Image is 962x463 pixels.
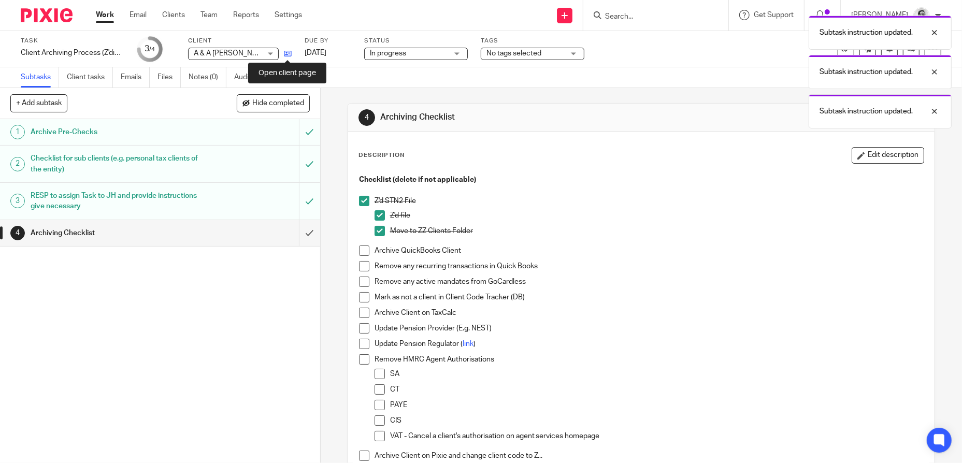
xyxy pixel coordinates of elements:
div: 4 [358,109,375,126]
p: Archive QuickBooks Client [375,245,924,256]
label: Status [364,37,468,45]
label: Task [21,37,124,45]
span: [DATE] [305,49,326,56]
a: Files [157,67,181,88]
p: Remove any active mandates from GoCardless [375,277,924,287]
p: Z'd STN2 File [375,196,924,206]
h1: Archive Pre-Checks [31,124,203,140]
a: Client tasks [67,67,113,88]
div: Client Archiving Process (Z'ding) [21,48,124,58]
p: Remove any recurring transactions in Quick Books [375,261,924,271]
div: 3 [10,194,25,208]
img: Jack_2025.jpg [913,7,930,24]
p: Update Pension Provider (E.g. NEST) [375,323,924,334]
img: Pixie [21,8,73,22]
p: Subtask instruction updated. [820,67,913,77]
label: Due by [305,37,351,45]
p: Subtask instruction updated. [820,106,913,117]
a: Reports [233,10,259,20]
strong: Checklist (delete if not applicable) [359,176,476,183]
p: VAT - Cancel a client's authorisation on agent services homepage [390,431,924,441]
a: Audit logs [234,67,274,88]
small: /4 [149,47,155,52]
a: Emails [121,67,150,88]
p: Z'd file [390,210,924,221]
div: 1 [10,125,25,139]
h1: Archiving Checklist [380,112,663,123]
a: Clients [162,10,185,20]
div: 3 [145,43,155,55]
span: In progress [370,50,406,57]
div: Client Archiving Process (Z&#39;ding) [21,48,124,58]
a: Subtasks [21,67,59,88]
a: Work [96,10,114,20]
p: Subtask instruction updated. [820,27,913,38]
p: Mark as not a client in Client Code Tracker (DB) [375,292,924,302]
p: CT [390,384,924,395]
p: Update Pension Regulator ( ) [375,339,924,349]
h1: Checklist for sub clients (e.g. personal tax clients of the entity) [31,151,203,177]
p: Move to ZZ Clients Folder [390,226,924,236]
h1: Archiving Checklist [31,225,203,241]
p: PAYE [390,400,924,410]
button: Hide completed [237,94,310,112]
p: Remove HMRC Agent Authorisations [375,354,924,365]
p: CIS [390,415,924,426]
span: A & A [PERSON_NAME] [194,50,269,57]
a: Settings [275,10,302,20]
button: + Add subtask [10,94,67,112]
p: Archive Client on TaxCalc [375,308,924,318]
button: Edit description [852,147,924,164]
a: Email [130,10,147,20]
span: Hide completed [252,99,304,108]
p: Description [358,151,405,160]
a: Notes (0) [189,67,226,88]
h1: RESP to assign Task to JH and provide instructions give necessary [31,188,203,214]
div: 2 [10,157,25,171]
label: Client [188,37,292,45]
a: Team [200,10,218,20]
a: link [463,340,473,348]
p: Archive Client on Pixie and change client code to Z... [375,451,924,461]
p: SA [390,369,924,379]
div: 4 [10,226,25,240]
